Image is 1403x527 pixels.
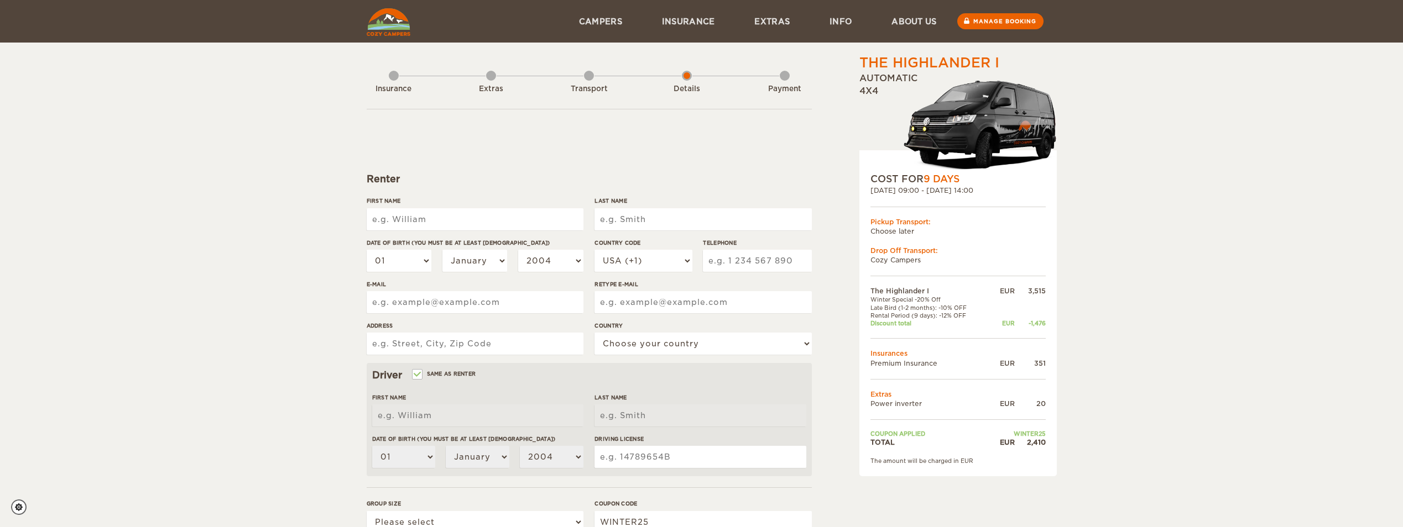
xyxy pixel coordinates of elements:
label: First Name [367,197,583,205]
div: Payment [754,84,815,94]
div: Renter [367,172,812,186]
div: Driver [372,368,806,382]
input: e.g. Smith [594,404,806,426]
a: Manage booking [957,13,1044,29]
div: 2,410 [1015,438,1046,447]
td: Premium Insurance [870,359,989,368]
label: E-mail [367,280,583,288]
label: Date of birth (You must be at least [DEMOGRAPHIC_DATA]) [367,239,583,247]
div: [DATE] 09:00 - [DATE] 14:00 [870,186,1046,195]
td: TOTAL [870,438,989,447]
div: Transport [559,84,619,94]
a: Cookie settings [11,499,34,515]
label: Retype E-mail [594,280,811,288]
input: e.g. William [367,208,583,230]
label: Same as renter [413,368,476,379]
span: 9 Days [924,173,959,185]
div: EUR [989,438,1014,447]
label: Last Name [594,393,806,402]
label: Date of birth (You must be at least [DEMOGRAPHIC_DATA]) [372,435,583,443]
td: Power inverter [870,399,989,408]
label: Address [367,322,583,330]
img: Cozy Campers [367,8,410,36]
td: Rental Period (9 days): -12% OFF [870,312,989,319]
input: Same as renter [413,372,420,379]
label: Driving License [594,435,806,443]
td: The Highlander I [870,286,989,296]
div: 20 [1015,399,1046,408]
td: WINTER25 [989,430,1045,438]
input: e.g. Street, City, Zip Code [367,333,583,355]
div: Details [656,84,717,94]
input: e.g. 14789654B [594,446,806,468]
td: Insurances [870,349,1046,358]
div: 351 [1015,359,1046,368]
img: stor-stuttur-old-new-5.png [904,76,1057,172]
div: EUR [989,319,1014,327]
div: EUR [989,399,1014,408]
input: e.g. example@example.com [367,291,583,313]
div: Automatic 4x4 [859,72,1057,172]
td: Discount total [870,319,989,327]
input: e.g. Smith [594,208,811,230]
td: Late Bird (1-2 months): -10% OFF [870,304,989,312]
label: Last Name [594,197,811,205]
div: Insurance [363,84,424,94]
input: e.g. example@example.com [594,291,811,313]
div: Pickup Transport: [870,217,1046,226]
td: Cozy Campers [870,255,1046,265]
input: e.g. 1 234 567 890 [703,250,811,272]
div: 3,515 [1015,286,1046,296]
label: Telephone [703,239,811,247]
td: Choose later [870,226,1046,236]
div: -1,476 [1015,319,1046,327]
div: EUR [989,359,1014,368]
label: Group size [367,499,583,508]
label: Country Code [594,239,692,247]
td: Coupon applied [870,430,989,438]
label: Country [594,322,811,330]
div: COST FOR [870,172,1046,186]
input: e.g. William [372,404,583,426]
td: Winter Special -20% Off [870,296,989,303]
label: Coupon code [594,499,811,508]
div: EUR [989,286,1014,296]
td: Extras [870,389,1046,399]
div: Drop Off Transport: [870,246,1046,255]
div: Extras [461,84,521,94]
label: First Name [372,393,583,402]
div: The Highlander I [859,54,999,72]
div: The amount will be charged in EUR [870,457,1046,465]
